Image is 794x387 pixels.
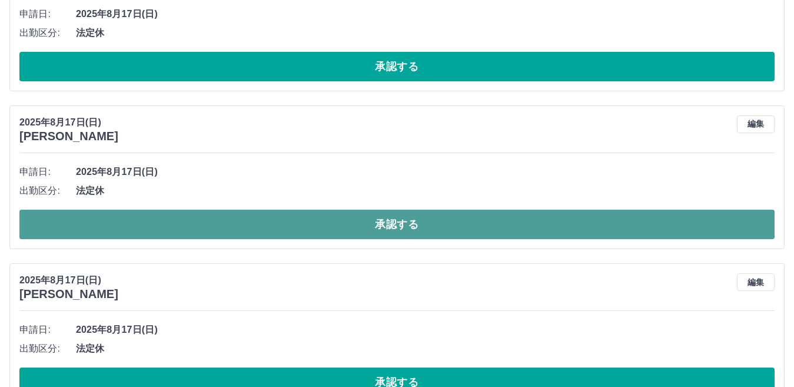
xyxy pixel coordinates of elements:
button: 編集 [737,115,775,133]
span: 申請日: [19,323,76,337]
span: 法定休 [76,342,775,356]
p: 2025年8月17日(日) [19,115,118,130]
span: 2025年8月17日(日) [76,165,775,179]
span: 出勤区分: [19,342,76,356]
span: 申請日: [19,165,76,179]
button: 編集 [737,273,775,291]
h3: [PERSON_NAME] [19,130,118,143]
button: 承認する [19,52,775,81]
p: 2025年8月17日(日) [19,273,118,287]
span: 法定休 [76,184,775,198]
span: 2025年8月17日(日) [76,7,775,21]
span: 申請日: [19,7,76,21]
span: 出勤区分: [19,26,76,40]
h3: [PERSON_NAME] [19,287,118,301]
span: 法定休 [76,26,775,40]
span: 2025年8月17日(日) [76,323,775,337]
span: 出勤区分: [19,184,76,198]
button: 承認する [19,210,775,239]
